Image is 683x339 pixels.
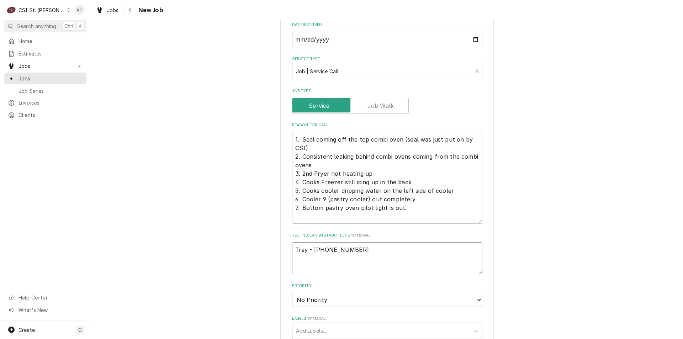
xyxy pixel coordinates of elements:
[292,32,482,47] input: yyyy-mm-dd
[93,4,122,16] a: Jobs
[18,75,83,82] span: Jobs
[292,283,482,307] div: Priority
[4,35,86,47] a: Home
[292,122,482,224] div: Reason For Call
[292,316,482,322] label: Labels
[292,88,482,94] label: Job Type
[6,5,16,15] div: C
[18,327,35,333] span: Create
[292,122,482,128] label: Reason For Call
[306,317,326,321] span: ( optional )
[292,233,482,238] label: Technician Instructions
[75,5,85,15] div: Kelly Christen's Avatar
[18,99,83,106] span: Invoices
[4,73,86,84] a: Jobs
[107,6,119,14] span: Jobs
[125,4,136,16] button: Navigate back
[18,87,83,95] span: Job Series
[18,294,82,301] span: Help Center
[292,233,482,274] div: Technician Instructions
[4,97,86,108] a: Invoices
[292,316,482,339] div: Labels
[17,22,56,30] span: Search anything
[79,22,82,30] span: K
[4,60,86,72] a: Go to Jobs
[4,109,86,121] a: Clients
[18,62,72,70] span: Jobs
[78,326,82,334] span: C
[292,56,482,62] label: Service Type
[18,111,83,119] span: Clients
[18,37,83,45] span: Home
[292,22,482,47] div: Date Received
[18,50,83,57] span: Estimates
[18,6,65,14] div: CSI St. [PERSON_NAME]
[292,242,482,274] textarea: Trey - [PHONE_NUMBER]
[4,292,86,303] a: Go to Help Center
[350,233,370,237] span: ( optional )
[4,20,86,32] button: Search anythingCtrlK
[292,283,482,289] label: Priority
[4,85,86,97] a: Job Series
[292,132,482,224] textarea: 1. Seal coming off the top combi oven (seal was just put on by CSI) 2. Consistent leaking behind ...
[6,5,16,15] div: CSI St. Louis's Avatar
[292,22,482,28] label: Date Received
[292,88,482,113] div: Job Type
[18,306,82,314] span: What's New
[136,5,163,15] span: New Job
[4,304,86,316] a: Go to What's New
[292,56,482,79] div: Service Type
[64,22,74,30] span: Ctrl
[75,5,85,15] div: KC
[4,48,86,59] a: Estimates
